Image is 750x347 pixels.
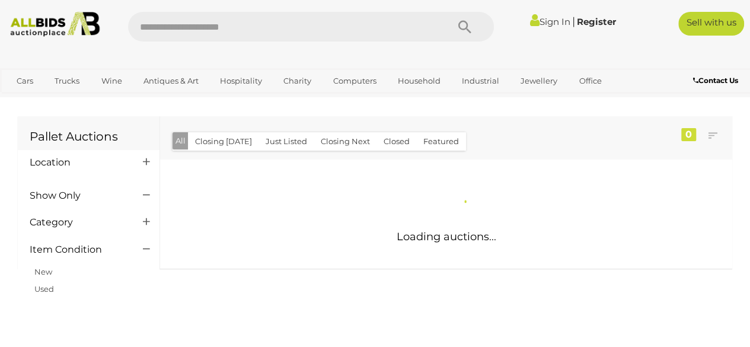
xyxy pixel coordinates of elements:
a: Industrial [454,71,507,91]
a: Computers [325,71,384,91]
h1: Pallet Auctions [30,130,148,143]
a: New [34,267,52,276]
button: Featured [416,132,466,151]
button: All [173,132,189,149]
a: Sell with us [678,12,744,36]
a: Contact Us [693,74,741,87]
a: Cars [9,71,41,91]
img: Allbids.com.au [5,12,104,37]
button: Search [435,12,494,42]
a: [GEOGRAPHIC_DATA] [55,91,154,110]
h4: Category [30,217,125,228]
h4: Show Only [30,190,125,201]
a: Hospitality [212,71,270,91]
button: Closed [376,132,417,151]
button: Just Listed [258,132,314,151]
a: Wine [93,71,129,91]
h4: Item Condition [30,244,125,255]
a: Household [390,71,448,91]
a: Antiques & Art [136,71,206,91]
a: Sign In [530,16,570,27]
a: Charity [276,71,319,91]
span: Loading auctions... [397,230,496,243]
span: | [572,15,575,28]
h4: Location [30,157,125,168]
a: Sports [9,91,49,110]
button: Closing Next [314,132,377,151]
a: Jewellery [513,71,565,91]
b: Contact Us [693,76,738,85]
a: Register [577,16,616,27]
div: 0 [681,128,696,141]
a: Office [571,71,609,91]
button: Closing [DATE] [188,132,259,151]
a: Used [34,284,54,294]
a: Trucks [47,71,87,91]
